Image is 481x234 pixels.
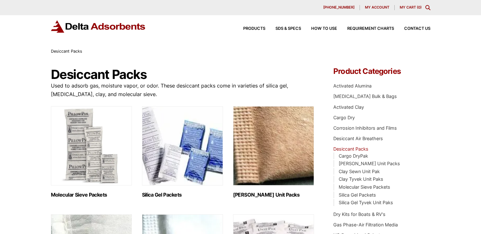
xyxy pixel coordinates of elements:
[233,106,314,198] a: Visit product category Clay Kraft Unit Packs
[51,106,132,198] a: Visit product category Molecular Sieve Packets
[275,27,301,31] span: SDS & SPECS
[347,27,394,31] span: Requirement Charts
[51,192,132,198] h2: Molecular Sieve Packets
[333,211,385,217] a: Dry Kits for Boats & RV's
[339,161,400,166] a: [PERSON_NAME] Unit Packs
[51,49,82,54] span: Desiccant Packs
[51,68,315,81] h1: Desiccant Packs
[333,104,364,110] a: Activated Clay
[333,136,383,141] a: Desiccant Air Breathers
[333,125,397,131] a: Corrosion Inhibitors and Films
[333,115,355,120] a: Cargo Dry
[333,146,368,152] a: Desiccant Packs
[337,27,394,31] a: Requirement Charts
[365,6,389,9] span: My account
[318,5,360,10] a: [PHONE_NUMBER]
[301,27,337,31] a: How to Use
[265,27,301,31] a: SDS & SPECS
[425,5,430,10] div: Toggle Modal Content
[333,94,397,99] a: [MEDICAL_DATA] Bulk & Bags
[323,6,355,9] span: [PHONE_NUMBER]
[339,200,393,205] a: Silica Gel Tyvek Unit Paks
[333,68,430,75] h4: Product Categories
[142,192,223,198] h2: Silica Gel Packets
[339,184,390,190] a: Molecular Sieve Packets
[142,106,223,185] img: Silica Gel Packets
[360,5,395,10] a: My account
[400,5,422,10] a: My Cart (0)
[51,81,315,99] p: Used to adsorb gas, moisture vapor, or odor. These desiccant packs come in varieties of silica ge...
[404,27,430,31] span: Contact Us
[394,27,430,31] a: Contact Us
[233,106,314,185] img: Clay Kraft Unit Packs
[233,27,265,31] a: Products
[243,27,265,31] span: Products
[418,5,420,10] span: 0
[339,192,376,198] a: Silica Gel Packets
[142,106,223,198] a: Visit product category Silica Gel Packets
[311,27,337,31] span: How to Use
[333,222,398,227] a: Gas Phase-Air Filtration Media
[339,176,383,182] a: Clay Tyvek Unit Paks
[333,83,372,88] a: Activated Alumina
[339,169,380,174] a: Clay Sewn Unit Pak
[339,153,368,159] a: Cargo DryPak
[51,106,132,185] img: Molecular Sieve Packets
[233,192,314,198] h2: [PERSON_NAME] Unit Packs
[51,20,146,33] img: Delta Adsorbents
